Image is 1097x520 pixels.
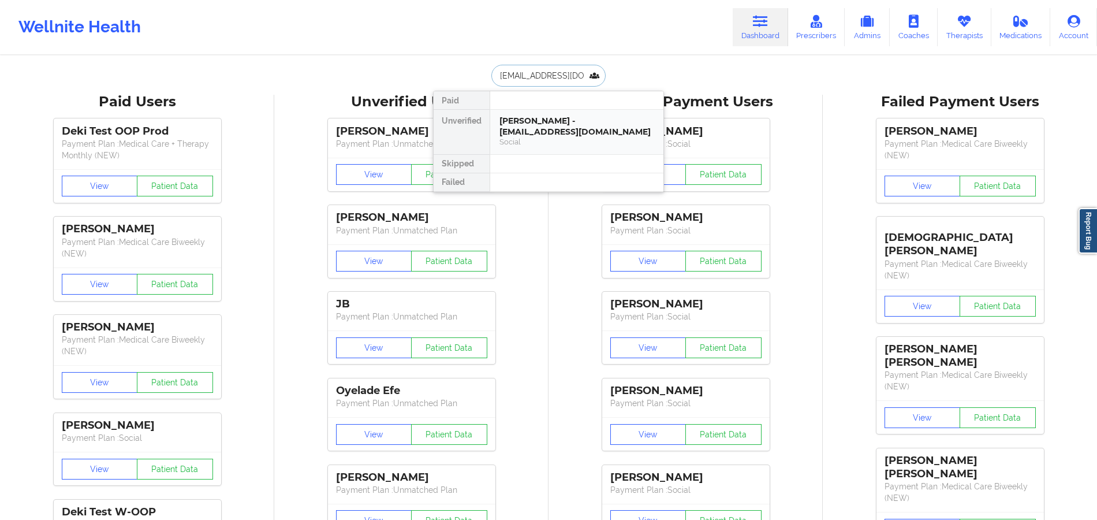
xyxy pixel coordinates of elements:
[434,110,490,155] div: Unverified
[938,8,991,46] a: Therapists
[685,424,762,445] button: Patient Data
[610,125,762,138] div: [PERSON_NAME]
[1050,8,1097,46] a: Account
[411,164,487,185] button: Patient Data
[62,125,213,138] div: Deki Test OOP Prod
[610,337,686,358] button: View
[610,484,762,496] p: Payment Plan : Social
[336,471,487,484] div: [PERSON_NAME]
[62,372,138,393] button: View
[62,459,138,480] button: View
[62,321,213,334] div: [PERSON_NAME]
[685,251,762,272] button: Patient Data
[62,419,213,432] div: [PERSON_NAME]
[411,424,487,445] button: Patient Data
[885,222,1036,258] div: [DEMOGRAPHIC_DATA][PERSON_NAME]
[960,176,1036,196] button: Patient Data
[610,384,762,398] div: [PERSON_NAME]
[885,258,1036,281] p: Payment Plan : Medical Care Biweekly (NEW)
[610,298,762,311] div: [PERSON_NAME]
[499,116,654,137] div: [PERSON_NAME] - [EMAIL_ADDRESS][DOMAIN_NAME]
[685,164,762,185] button: Patient Data
[991,8,1051,46] a: Medications
[890,8,938,46] a: Coaches
[845,8,890,46] a: Admins
[336,311,487,322] p: Payment Plan : Unmatched Plan
[733,8,788,46] a: Dashboard
[831,93,1089,111] div: Failed Payment Users
[336,424,412,445] button: View
[62,506,213,519] div: Deki Test W-OOP
[62,334,213,357] p: Payment Plan : Medical Care Biweekly (NEW)
[411,337,487,358] button: Patient Data
[336,484,487,496] p: Payment Plan : Unmatched Plan
[336,337,412,358] button: View
[885,481,1036,504] p: Payment Plan : Medical Care Biweekly (NEW)
[62,432,213,444] p: Payment Plan : Social
[336,211,487,224] div: [PERSON_NAME]
[788,8,845,46] a: Prescribers
[62,236,213,259] p: Payment Plan : Medical Care Biweekly (NEW)
[62,222,213,236] div: [PERSON_NAME]
[336,398,487,409] p: Payment Plan : Unmatched Plan
[336,138,487,150] p: Payment Plan : Unmatched Plan
[336,164,412,185] button: View
[610,211,762,224] div: [PERSON_NAME]
[1079,208,1097,254] a: Report Bug
[62,274,138,295] button: View
[610,471,762,484] div: [PERSON_NAME]
[885,454,1036,481] div: [PERSON_NAME] [PERSON_NAME]
[434,155,490,173] div: Skipped
[62,176,138,196] button: View
[336,384,487,398] div: Oyelade Efe
[885,176,961,196] button: View
[336,225,487,236] p: Payment Plan : Unmatched Plan
[336,298,487,311] div: JB
[8,93,266,111] div: Paid Users
[885,369,1036,392] p: Payment Plan : Medical Care Biweekly (NEW)
[282,93,540,111] div: Unverified Users
[434,173,490,192] div: Failed
[610,251,686,272] button: View
[685,337,762,358] button: Patient Data
[411,251,487,272] button: Patient Data
[137,176,213,196] button: Patient Data
[557,93,815,111] div: Skipped Payment Users
[885,138,1036,161] p: Payment Plan : Medical Care Biweekly (NEW)
[499,137,654,147] div: Social
[610,424,686,445] button: View
[336,125,487,138] div: [PERSON_NAME]
[137,274,213,295] button: Patient Data
[960,296,1036,317] button: Patient Data
[885,343,1036,369] div: [PERSON_NAME] [PERSON_NAME]
[610,398,762,409] p: Payment Plan : Social
[885,125,1036,138] div: [PERSON_NAME]
[885,407,961,428] button: View
[960,407,1036,428] button: Patient Data
[610,311,762,322] p: Payment Plan : Social
[434,91,490,110] div: Paid
[137,372,213,393] button: Patient Data
[885,296,961,317] button: View
[610,225,762,236] p: Payment Plan : Social
[137,459,213,480] button: Patient Data
[610,138,762,150] p: Payment Plan : Social
[336,251,412,272] button: View
[62,138,213,161] p: Payment Plan : Medical Care + Therapy Monthly (NEW)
